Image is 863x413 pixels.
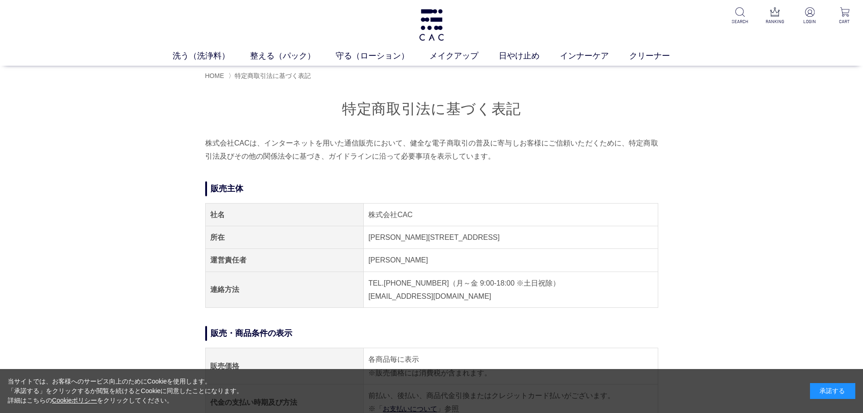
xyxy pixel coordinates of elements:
a: CART [834,7,856,25]
span: 特定商取引法に基づく表記 [235,72,311,79]
td: 株式会社CAC [364,203,658,226]
a: クリーナー [629,50,690,62]
img: logo [418,9,445,41]
a: Cookieポリシー [52,397,97,404]
td: TEL.[PHONE_NUMBER]（月～金 9:00-18:00 ※土日祝除） [EMAIL_ADDRESS][DOMAIN_NAME] [364,272,658,308]
p: LOGIN [799,18,821,25]
p: RANKING [764,18,786,25]
a: 日やけ止め [499,50,560,62]
h2: 販売・商品条件の表示 [205,326,658,341]
th: 運営責任者 [205,249,364,272]
p: SEARCH [729,18,751,25]
a: 整える（パック） [250,50,336,62]
td: 各商品毎に表示 ※販売価格には消費税が含まれます。 [364,348,658,384]
div: 当サイトでは、お客様へのサービス向上のためにCookieを使用します。 「承諾する」をクリックするか閲覧を続けるとCookieに同意したことになります。 詳細はこちらの をクリックしてください。 [8,377,243,405]
h2: 販売主体 [205,181,658,196]
p: 株式会社CACは、インターネットを用いた通信販売において、健全な電子商取引の普及に寄与しお客様にご信頼いただくために、特定商取引法及びその他の関係法令に基づき、ガイドラインに沿って必要事項を表示... [205,136,658,163]
a: LOGIN [799,7,821,25]
td: [PERSON_NAME][STREET_ADDRESS] [364,226,658,249]
a: メイクアップ [429,50,499,62]
a: 守る（ローション） [336,50,429,62]
a: 洗う（洗浄料） [173,50,250,62]
h1: 特定商取引法に基づく表記 [205,99,658,119]
th: 社名 [205,203,364,226]
th: 連絡方法 [205,272,364,308]
li: 〉 [228,72,313,80]
div: 承諾する [810,383,855,399]
a: SEARCH [729,7,751,25]
td: [PERSON_NAME] [364,249,658,272]
a: インナーケア [560,50,629,62]
a: HOME [205,72,224,79]
p: CART [834,18,856,25]
th: 所在 [205,226,364,249]
a: RANKING [764,7,786,25]
th: 販売価格 [205,348,364,384]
